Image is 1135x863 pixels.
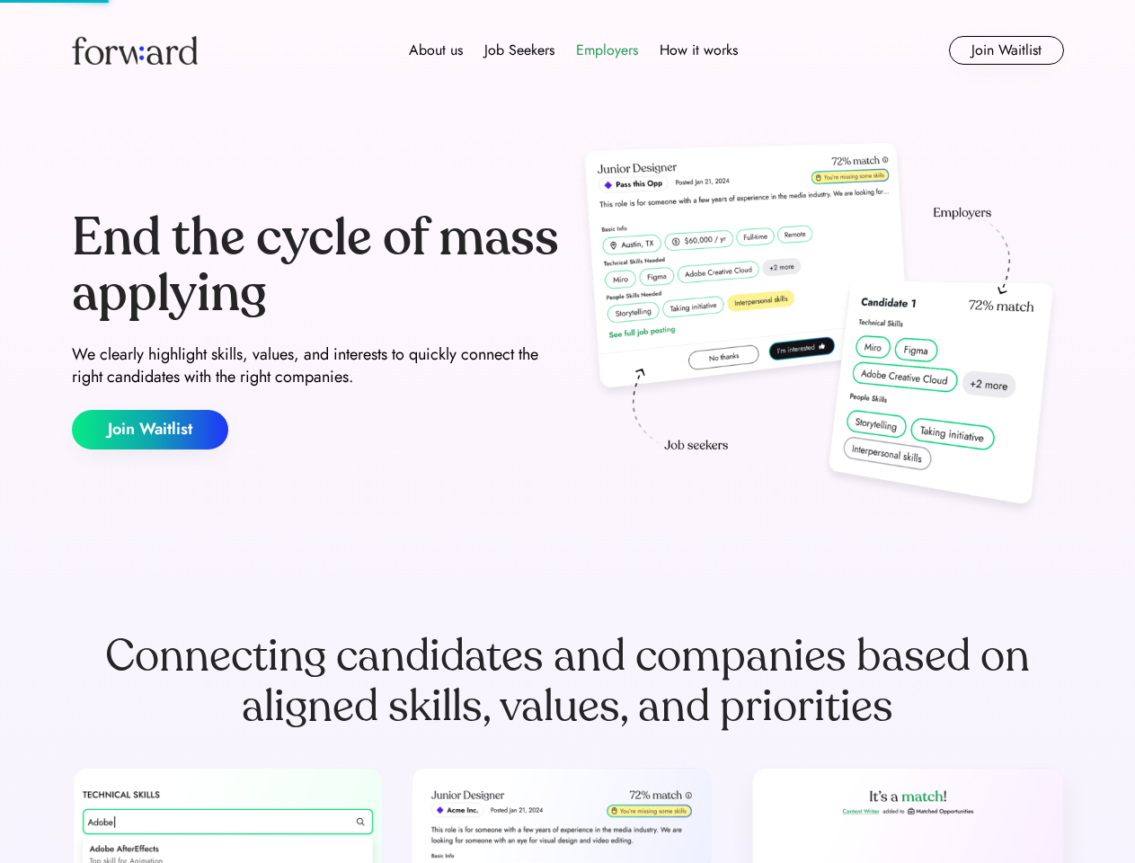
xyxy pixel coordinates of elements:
[484,40,554,61] div: Job Seekers
[576,40,638,61] div: Employers
[409,40,463,61] div: About us
[72,36,198,65] img: Forward logo
[949,36,1064,65] button: Join Waitlist
[575,137,1064,523] img: hero-image.png
[72,343,561,388] div: We clearly highlight skills, values, and interests to quickly connect the right candidates with t...
[72,210,561,321] div: End the cycle of mass applying
[660,40,738,61] div: How it works
[72,631,1064,732] div: Connecting candidates and companies based on aligned skills, values, and priorities
[72,410,228,449] button: Join Waitlist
